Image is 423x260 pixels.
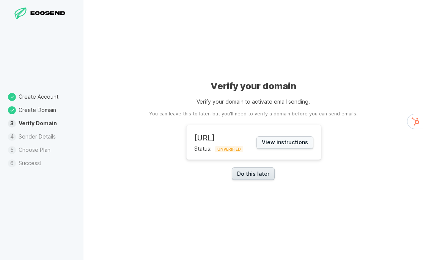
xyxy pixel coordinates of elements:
[256,136,313,149] button: View instructions
[197,98,310,106] p: Verify your domain to activate email sending.
[194,133,245,142] h2: [URL]
[194,133,245,151] div: Status:
[211,80,296,92] h1: Verify your domain
[232,167,275,180] a: Do this later
[149,110,357,118] aside: You can leave this to later, but you'll need to verify a domain before you can send emails.
[215,146,243,152] span: UNVERIFIED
